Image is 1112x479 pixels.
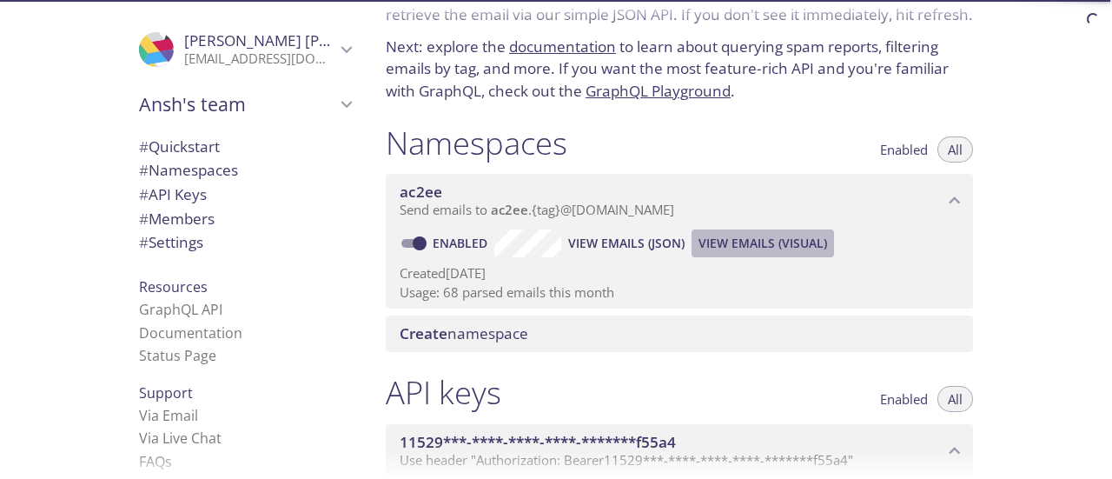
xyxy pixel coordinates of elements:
[125,230,365,255] div: Team Settings
[139,160,238,180] span: Namespaces
[509,37,616,57] a: documentation
[139,136,149,156] span: #
[125,21,365,78] div: Ansh Varshney
[561,230,692,257] button: View Emails (JSON)
[125,207,365,231] div: Members
[386,174,973,228] div: ac2ee namespace
[125,183,365,207] div: API Keys
[139,300,222,319] a: GraphQL API
[386,316,973,352] div: Create namespace
[139,232,149,252] span: #
[400,182,442,202] span: ac2ee
[870,386,938,412] button: Enabled
[139,209,215,229] span: Members
[125,135,365,159] div: Quickstart
[125,158,365,183] div: Namespaces
[139,429,222,448] a: Via Live Chat
[386,373,501,412] h1: API keys
[139,346,216,365] a: Status Page
[139,406,198,425] a: Via Email
[139,160,149,180] span: #
[184,50,335,68] p: [EMAIL_ADDRESS][DOMAIN_NAME]
[386,36,973,103] p: Next: explore the to learn about querying spam reports, filtering emails by tag, and more. If you...
[400,264,959,283] p: Created [DATE]
[139,209,149,229] span: #
[586,81,731,101] a: GraphQL Playground
[125,82,365,127] div: Ansh's team
[568,233,685,254] span: View Emails (JSON)
[139,136,220,156] span: Quickstart
[937,136,973,163] button: All
[870,136,938,163] button: Enabled
[139,184,149,204] span: #
[139,184,207,204] span: API Keys
[937,386,973,412] button: All
[692,230,834,257] button: View Emails (Visual)
[139,383,193,402] span: Support
[386,123,567,163] h1: Namespaces
[184,30,422,50] span: [PERSON_NAME] [PERSON_NAME]
[139,92,335,116] span: Ansh's team
[139,232,203,252] span: Settings
[698,233,827,254] span: View Emails (Visual)
[491,201,528,218] span: ac2ee
[139,323,242,343] a: Documentation
[400,323,447,343] span: Create
[400,201,674,218] span: Send emails to . {tag} @[DOMAIN_NAME]
[400,283,959,302] p: Usage: 68 parsed emails this month
[400,323,528,343] span: namespace
[430,235,494,251] a: Enabled
[139,277,208,296] span: Resources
